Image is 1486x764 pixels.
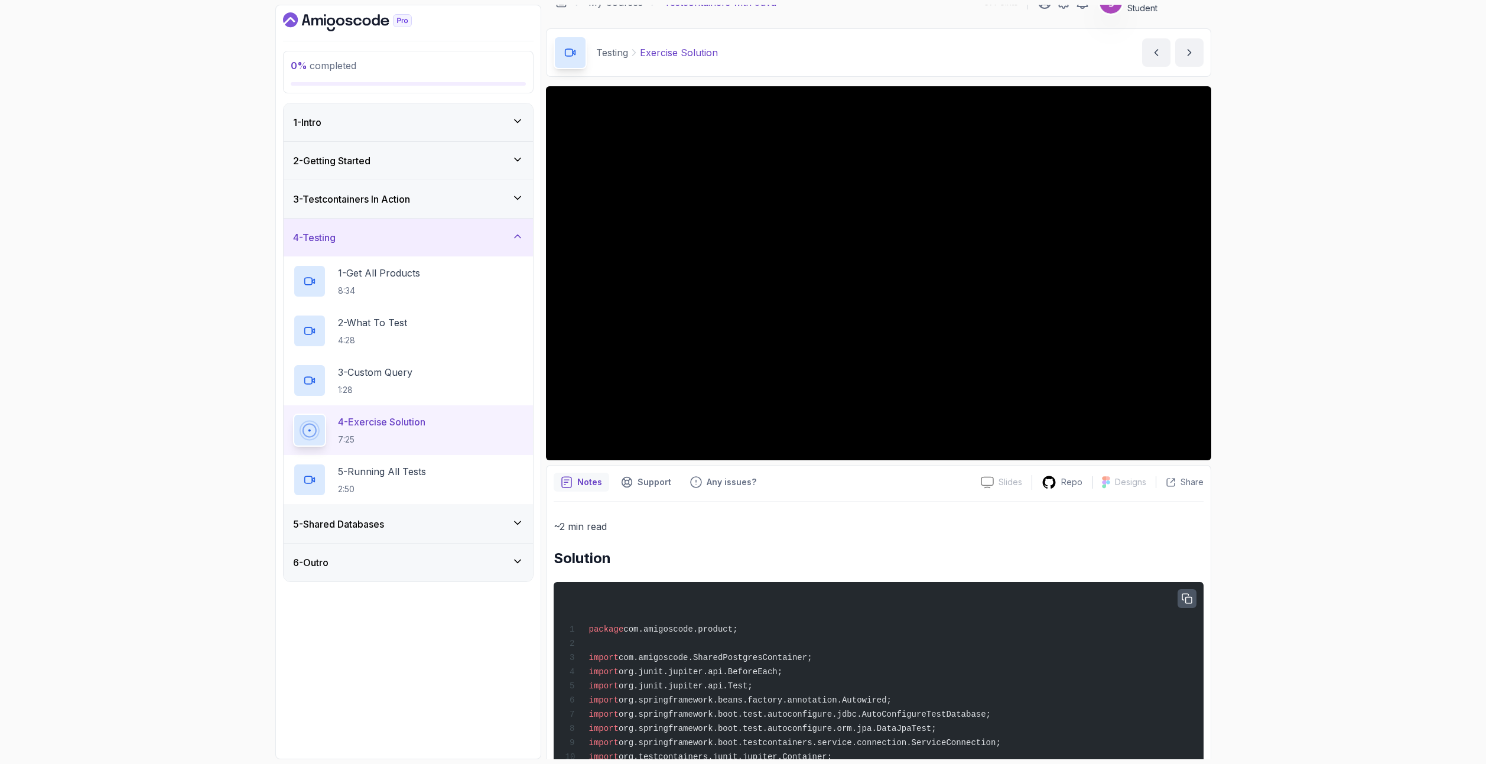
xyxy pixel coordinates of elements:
[338,415,425,429] p: 4 - Exercise Solution
[623,625,737,634] span: com.amigoscode.product;
[683,473,763,492] button: Feedback button
[588,695,618,705] span: import
[577,476,602,488] p: Notes
[588,653,618,662] span: import
[619,738,1001,747] span: org.springframework.boot.testcontainers.service.connection.ServiceConnection;
[293,364,523,397] button: 3-Custom Query1:28
[619,695,892,705] span: org.springframework.beans.factory.annotation.Autowired;
[1156,476,1204,488] button: Share
[1061,476,1082,488] p: Repo
[338,384,412,396] p: 1:28
[293,463,523,496] button: 5-Running All Tests2:50
[588,752,618,762] span: import
[283,12,439,31] a: Dashboard
[588,710,618,719] span: import
[338,266,420,280] p: 1 - Get All Products
[284,142,533,180] button: 2-Getting Started
[554,549,1204,568] h2: Solution
[546,86,1211,460] iframe: 5 - Exercise Solution
[291,60,307,71] span: 0 %
[293,555,329,570] h3: 6 - Outro
[1032,475,1092,490] a: Repo
[284,505,533,543] button: 5-Shared Databases
[1127,2,1190,14] p: Student
[1115,476,1146,488] p: Designs
[293,192,410,206] h3: 3 - Testcontainers In Action
[1175,38,1204,67] button: next content
[588,724,618,733] span: import
[614,473,678,492] button: Support button
[619,724,937,733] span: org.springframework.boot.test.autoconfigure.orm.jpa.DataJpaTest;
[293,154,370,168] h3: 2 - Getting Started
[338,334,407,346] p: 4:28
[619,752,832,762] span: org.testcontainers.junit.jupiter.Container;
[293,517,384,531] h3: 5 - Shared Databases
[619,653,812,662] span: com.amigoscode.SharedPostgresContainer;
[638,476,671,488] p: Support
[338,316,407,330] p: 2 - What To Test
[707,476,756,488] p: Any issues?
[338,365,412,379] p: 3 - Custom Query
[338,464,426,479] p: 5 - Running All Tests
[284,180,533,218] button: 3-Testcontainers In Action
[293,230,336,245] h3: 4 - Testing
[1142,38,1170,67] button: previous content
[284,544,533,581] button: 6-Outro
[619,667,782,677] span: org.junit.jupiter.api.BeforeEach;
[338,285,420,297] p: 8:34
[999,476,1022,488] p: Slides
[619,710,991,719] span: org.springframework.boot.test.autoconfigure.jdbc.AutoConfigureTestDatabase;
[338,483,426,495] p: 2:50
[338,434,425,446] p: 7:25
[554,518,1204,535] p: ~2 min read
[588,667,618,677] span: import
[293,414,523,447] button: 4-Exercise Solution7:25
[1181,476,1204,488] p: Share
[588,625,623,634] span: package
[293,265,523,298] button: 1-Get All Products8:34
[588,681,618,691] span: import
[284,219,533,256] button: 4-Testing
[284,103,533,141] button: 1-Intro
[596,45,628,60] p: Testing
[640,45,718,60] p: Exercise Solution
[588,738,618,747] span: import
[291,60,356,71] span: completed
[554,473,609,492] button: notes button
[293,115,321,129] h3: 1 - Intro
[619,681,753,691] span: org.junit.jupiter.api.Test;
[293,314,523,347] button: 2-What To Test4:28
